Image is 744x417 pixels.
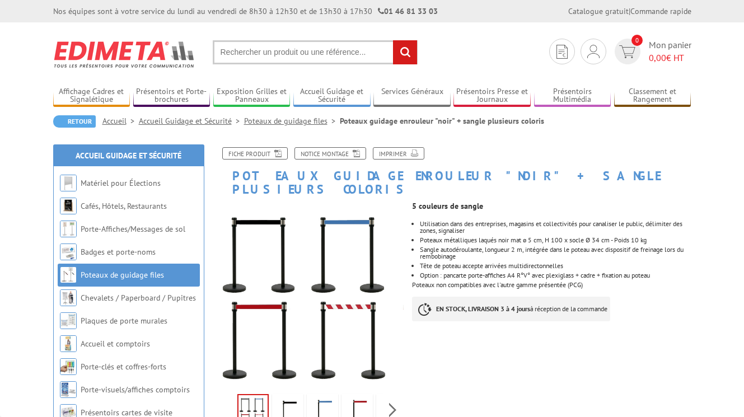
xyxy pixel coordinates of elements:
[81,224,185,234] a: Porte-Affiches/Messages de sol
[293,87,371,105] a: Accueil Guidage et Sécurité
[222,147,288,160] a: Fiche produit
[53,6,438,17] div: Nos équipes sont à votre service du lundi au vendredi de 8h30 à 12h30 et de 13h30 à 17h30
[60,175,77,191] img: Matériel pour Élections
[81,201,167,211] a: Cafés, Hôtels, Restaurants
[649,51,691,64] span: € HT
[60,358,77,375] img: Porte-clés et coffres-forts
[81,362,166,372] a: Porte-clés et coffres-forts
[534,87,611,105] a: Présentoirs Multimédia
[81,316,167,326] a: Plaques de porte murales
[556,45,568,59] img: devis rapide
[420,221,691,234] li: Utilisation dans des entreprises, magasins et collectivités pour canaliser le public, délimiter d...
[139,116,244,126] a: Accueil Guidage et Sécurité
[60,243,77,260] img: Badges et porte-noms
[420,263,691,269] li: Tête de poteau accepte arrivées multidirectonnelles
[213,40,418,64] input: Rechercher un produit ou une référence...
[420,272,691,279] li: Option : pancarte porte-affiches A4 R°V° avec plexiglass + cadre + fixation au poteau
[81,385,190,395] a: Porte-visuels/affiches comptoirs
[81,247,156,257] a: Badges et porte-noms
[619,45,635,58] img: devis rapide
[631,35,643,46] span: 0
[76,151,181,161] a: Accueil Guidage et Sécurité
[81,339,150,349] a: Accueil et comptoirs
[294,147,366,160] a: Notice Montage
[420,246,691,260] li: Sangle autodéroulante, longueur 2 m, intégrée dans le poteau avec dispositif de freinage lors du ...
[81,293,196,303] a: Chevalets / Paperboard / Pupitres
[412,196,699,332] div: Poteaux non compatibles avec l'autre gamme présentée (PCG)
[340,115,544,126] li: Poteaux guidage enrouleur "noir" + sangle plusieurs coloris
[649,39,691,64] span: Mon panier
[412,201,483,211] strong: 5 couleurs de sangle
[102,116,139,126] a: Accueil
[60,198,77,214] img: Cafés, Hôtels, Restaurants
[373,147,424,160] a: Imprimer
[612,39,691,64] a: devis rapide 0 Mon panier 0,00€ HT
[614,87,691,105] a: Classement et Rangement
[412,297,610,321] p: à réception de la commande
[568,6,629,16] a: Catalogue gratuit
[60,335,77,352] img: Accueil et comptoirs
[81,178,161,188] a: Matériel pour Élections
[568,6,691,17] div: |
[60,289,77,306] img: Chevalets / Paperboard / Pupitres
[53,34,196,75] img: Edimeta
[60,312,77,329] img: Plaques de porte murales
[393,40,417,64] input: rechercher
[207,147,700,196] h1: Poteaux guidage enrouleur "noir" + sangle plusieurs coloris
[60,266,77,283] img: Poteaux de guidage files
[60,381,77,398] img: Porte-visuels/affiches comptoirs
[378,6,438,16] strong: 01 46 81 33 03
[133,87,210,105] a: Présentoirs et Porte-brochures
[244,116,340,126] a: Poteaux de guidage files
[81,270,164,280] a: Poteaux de guidage files
[436,304,530,313] strong: EN STOCK, LIVRAISON 3 à 4 jours
[53,87,130,105] a: Affichage Cadres et Signalétique
[453,87,531,105] a: Présentoirs Presse et Journaux
[587,45,600,58] img: devis rapide
[213,87,291,105] a: Exposition Grilles et Panneaux
[630,6,691,16] a: Commande rapide
[373,87,451,105] a: Services Généraux
[649,52,666,63] span: 0,00
[53,115,96,128] a: Retour
[60,221,77,237] img: Porte-Affiches/Messages de sol
[216,202,404,390] img: pgn200nr_poteaux_guidage_file_enrouleur_noir_sangle_.jpg
[420,237,691,243] li: Poteaux métalliques laqués noir mat ø 5 cm, H 100 x socle Ø 34 cm - Poids 10 kg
